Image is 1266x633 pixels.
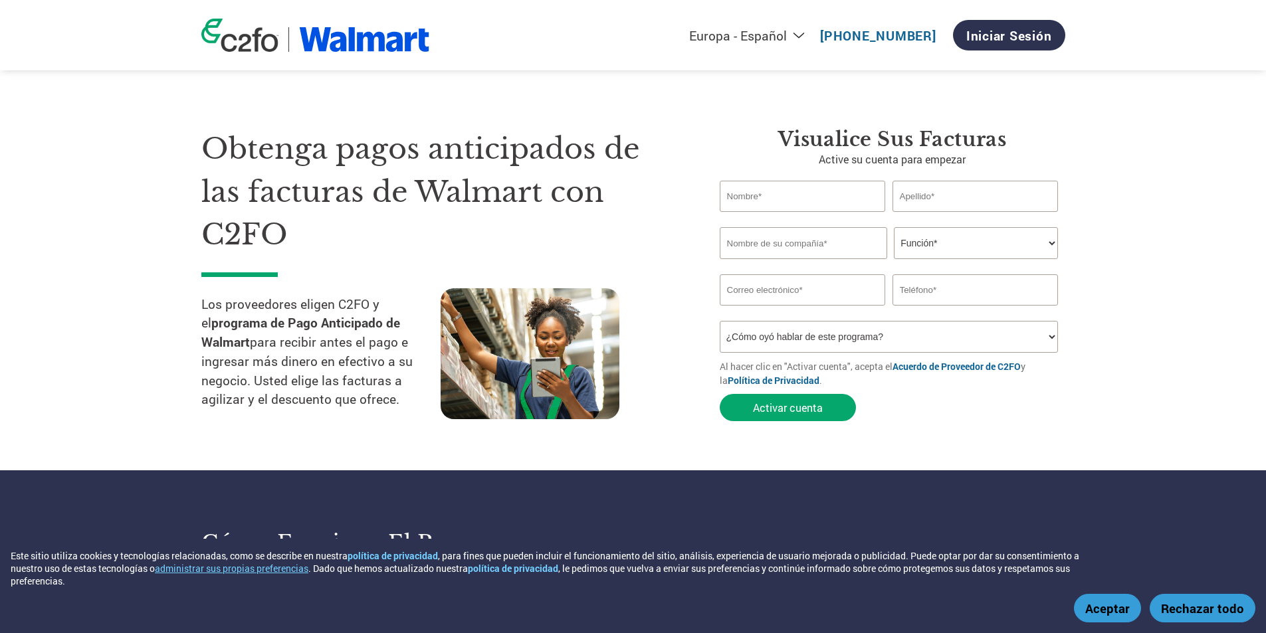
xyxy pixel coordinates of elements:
[728,374,819,387] a: Política de Privacidad
[155,562,308,575] button: administrar sus propias preferencias
[11,549,1083,587] div: Este sitio utiliza cookies y tecnologías relacionadas, como se describe en nuestra , para fines q...
[201,128,680,256] h1: Obtenga pagos anticipados de las facturas de Walmart con C2FO
[894,227,1058,259] select: Title/Role
[720,128,1065,151] h3: Visualice sus facturas
[820,27,936,44] a: [PHONE_NUMBER]
[441,288,619,419] img: supply chain worker
[720,227,887,259] input: Nombre de su compañía*
[720,260,1059,269] div: Invalid company name or company name is too long
[201,19,278,52] img: c2fo logo
[201,529,617,556] h3: Cómo funciona el programa
[1150,594,1255,622] button: Rechazar todo
[893,213,1059,222] div: Invalid last name or last name is too long
[720,274,886,306] input: Invalid Email format
[953,20,1065,50] a: Iniciar sesión
[720,394,856,421] button: Activar cuenta
[893,181,1059,212] input: Apellido*
[201,295,441,410] p: Los proveedores eligen C2FO y el para recibir antes el pago e ingresar más dinero en efectivo a s...
[1074,594,1141,622] button: Aceptar
[299,27,430,52] img: Walmart
[893,274,1059,306] input: Teléfono*
[893,360,1021,373] a: Acuerdo de Proveedor de C2FO
[348,549,438,562] a: política de privacidad
[893,307,1059,316] div: Inavlid Phone Number
[720,181,886,212] input: Nombre*
[201,314,400,350] strong: programa de Pago Anticipado de Walmart
[720,307,886,316] div: Inavlid Email Address
[720,151,1065,167] p: Active su cuenta para empezar
[720,359,1065,387] p: Al hacer clic en "Activar cuenta", acepta el y la .
[720,213,886,222] div: Invalid first name or first name is too long
[468,562,558,575] a: política de privacidad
